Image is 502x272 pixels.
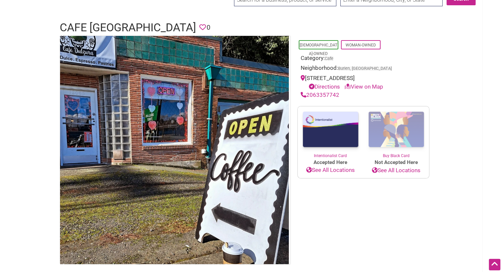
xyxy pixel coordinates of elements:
div: Scroll Back to Top [489,259,500,270]
a: See All Locations [363,166,429,175]
span: Not Accepted Here [363,159,429,166]
a: Intentionalist Card [298,106,363,159]
img: Intentionalist Card [298,106,363,153]
a: Buy Black Card [363,106,429,159]
span: Accepted Here [298,159,363,166]
img: Buy Black Card [363,106,429,153]
div: [STREET_ADDRESS] [301,74,426,91]
a: View on Map [345,83,383,90]
a: Cafe [325,56,333,61]
a: Woman-Owned [346,43,376,47]
span: 0 [207,22,210,33]
h1: Cafe [GEOGRAPHIC_DATA] [60,20,196,36]
a: [DEMOGRAPHIC_DATA]-Owned [300,43,337,56]
a: Directions [309,83,340,90]
div: Category: [301,54,426,64]
a: 2063357742 [301,92,339,98]
a: See All Locations [298,166,363,175]
div: Neighborhood: [301,64,426,74]
span: Burien, [GEOGRAPHIC_DATA] [338,67,392,71]
img: Cafe Dulzura [60,36,289,264]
